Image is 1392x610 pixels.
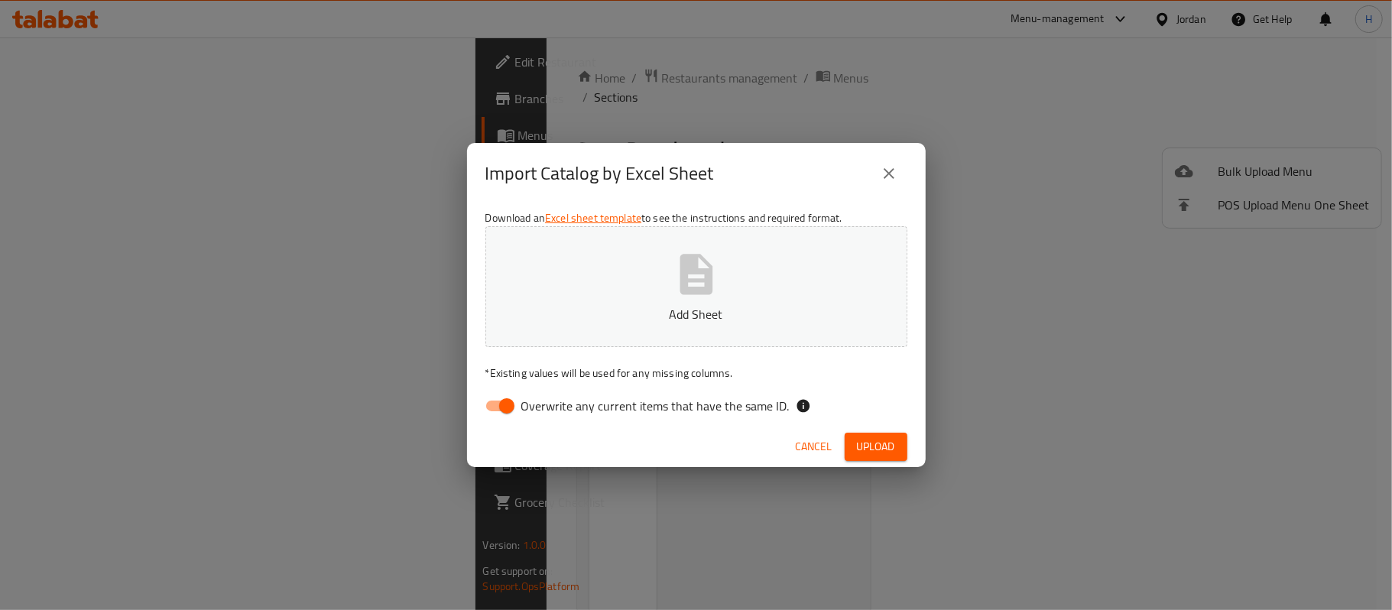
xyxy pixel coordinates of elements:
[545,208,641,228] a: Excel sheet template
[790,433,839,461] button: Cancel
[845,433,907,461] button: Upload
[796,398,811,414] svg: If the overwrite option isn't selected, then the items that match an existing ID will be ignored ...
[521,397,790,415] span: Overwrite any current items that have the same ID.
[485,226,907,347] button: Add Sheet
[857,437,895,456] span: Upload
[509,305,884,323] p: Add Sheet
[485,365,907,381] p: Existing values will be used for any missing columns.
[871,155,907,192] button: close
[467,204,926,426] div: Download an to see the instructions and required format.
[796,437,832,456] span: Cancel
[485,161,714,186] h2: Import Catalog by Excel Sheet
